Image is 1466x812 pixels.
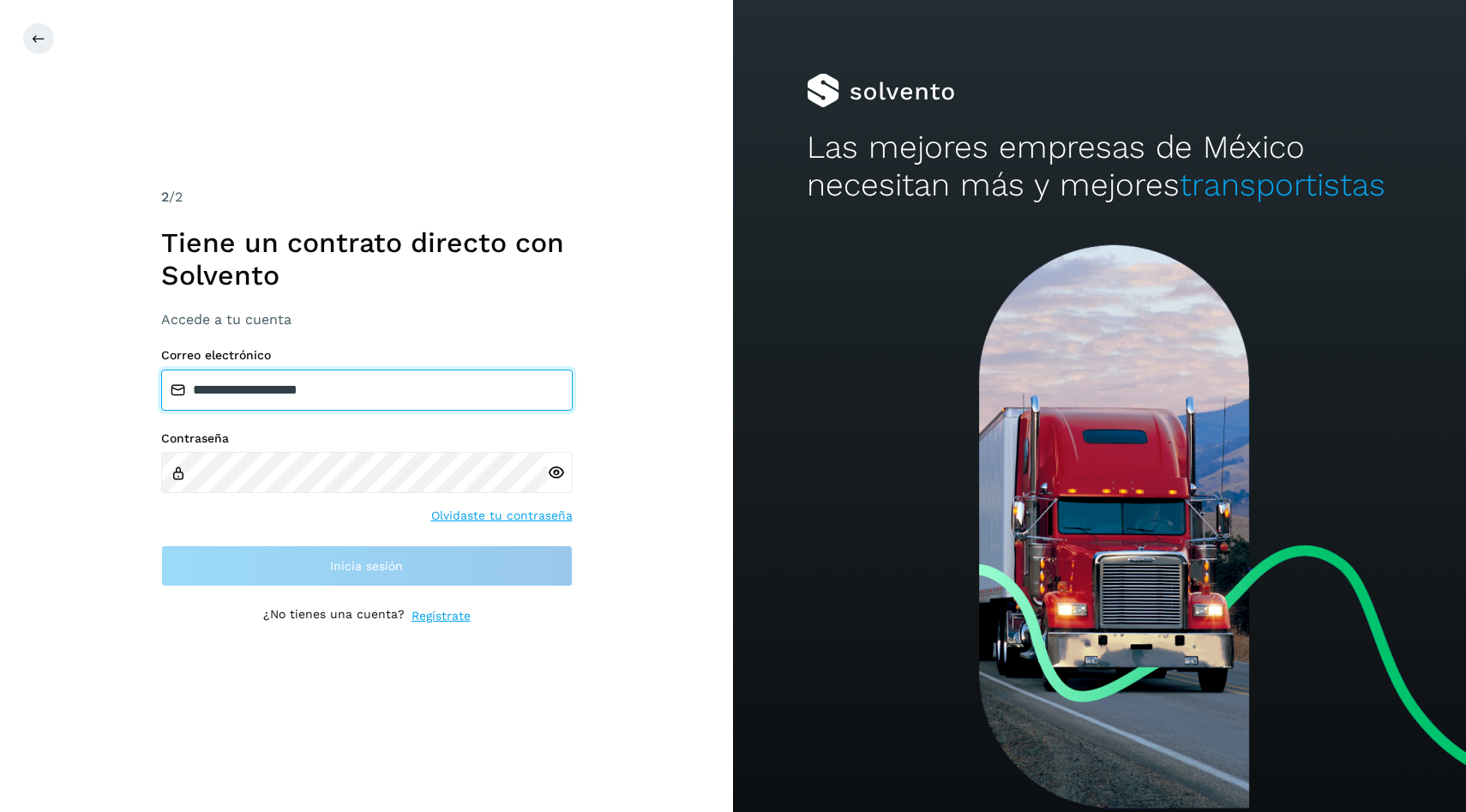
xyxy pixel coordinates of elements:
[263,607,405,625] p: ¿No tienes una cuenta?
[161,311,573,328] h3: Accede a tu cuenta
[161,431,573,446] label: Contraseña
[412,607,471,625] a: Regístrate
[161,348,573,363] label: Correo electrónico
[161,187,573,208] div: /2
[161,226,573,292] h1: Tiene un contrato directo con Solvento
[431,507,573,525] a: Olvidaste tu contraseña
[1180,166,1385,203] span: transportistas
[330,560,403,572] span: Inicia sesión
[161,545,573,586] button: Inicia sesión
[807,129,1393,205] h2: Las mejores empresas de México necesitan más y mejores
[161,189,169,205] span: 2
